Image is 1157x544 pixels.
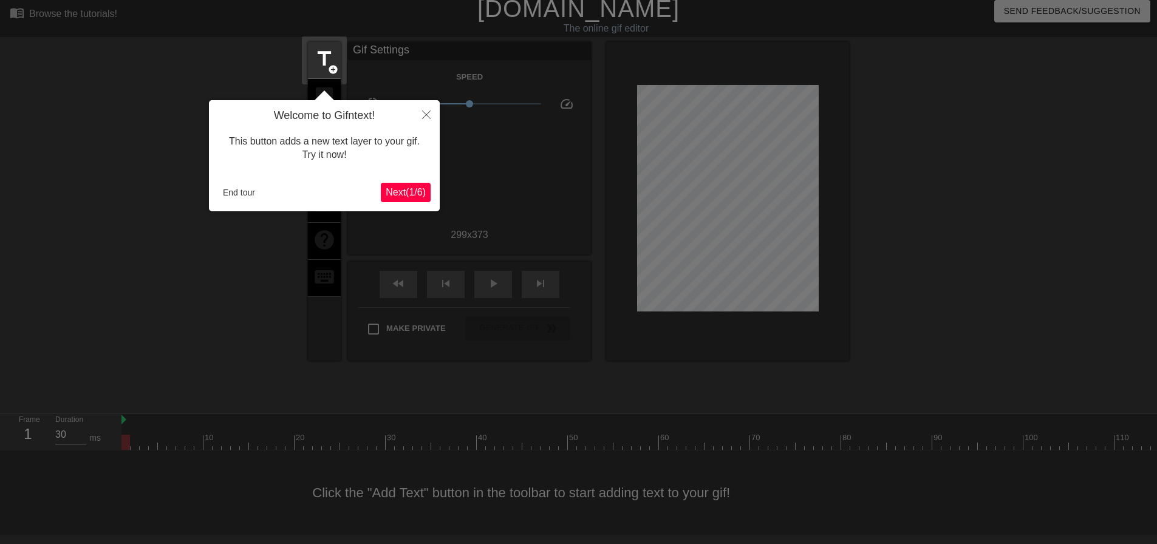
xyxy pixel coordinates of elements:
span: Next ( 1 / 6 ) [386,187,426,197]
div: This button adds a new text layer to your gif. Try it now! [218,123,431,174]
button: Close [413,100,440,128]
button: End tour [218,183,260,202]
button: Next [381,183,431,202]
h4: Welcome to Gifntext! [218,109,431,123]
